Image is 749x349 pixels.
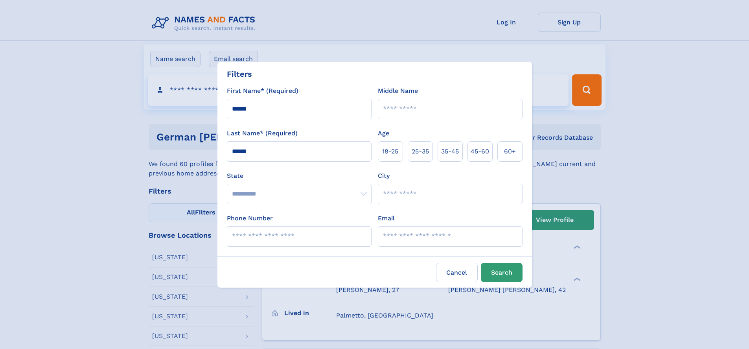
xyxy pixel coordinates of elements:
label: State [227,171,372,181]
label: Cancel [436,263,478,282]
label: First Name* (Required) [227,86,298,96]
span: 25‑35 [412,147,429,156]
span: 45‑60 [471,147,489,156]
button: Search [481,263,523,282]
label: Age [378,129,389,138]
span: 35‑45 [441,147,459,156]
label: Phone Number [227,214,273,223]
div: Filters [227,68,252,80]
label: Last Name* (Required) [227,129,298,138]
span: 18‑25 [382,147,398,156]
label: Middle Name [378,86,418,96]
span: 60+ [504,147,516,156]
label: City [378,171,390,181]
label: Email [378,214,395,223]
